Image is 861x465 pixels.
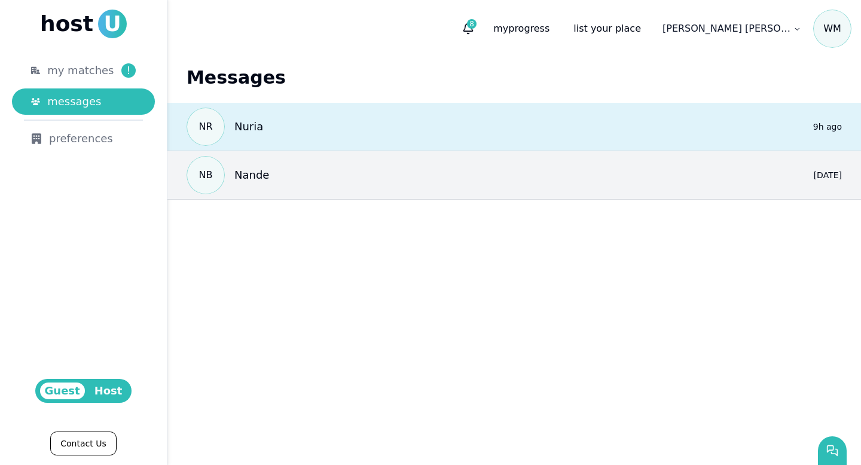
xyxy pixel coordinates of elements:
[47,93,101,110] span: messages
[662,22,791,36] p: [PERSON_NAME] [PERSON_NAME]
[234,167,269,183] p: Nande
[47,62,114,79] span: my matches
[813,10,851,48] a: WM
[187,156,225,194] span: N B
[234,118,263,135] p: Nuria
[121,63,136,78] span: !
[50,432,116,455] a: Contact Us
[564,17,651,41] a: list your place
[813,10,851,48] span: W M
[187,67,842,88] h1: Messages
[40,12,93,36] span: host
[457,18,479,39] button: 8
[12,57,155,84] a: my matches!
[90,383,127,399] span: Host
[804,169,842,181] div: [DATE]
[31,130,136,147] div: preferences
[187,108,225,146] span: N R
[40,10,127,38] a: hostU
[655,17,808,41] a: [PERSON_NAME] [PERSON_NAME]
[484,17,559,41] p: progress
[40,383,85,399] span: Guest
[12,88,155,115] a: messages
[12,126,155,152] a: preferences
[804,121,842,133] div: 9h ago
[493,23,508,34] span: my
[98,10,127,38] span: U
[467,19,477,29] span: 8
